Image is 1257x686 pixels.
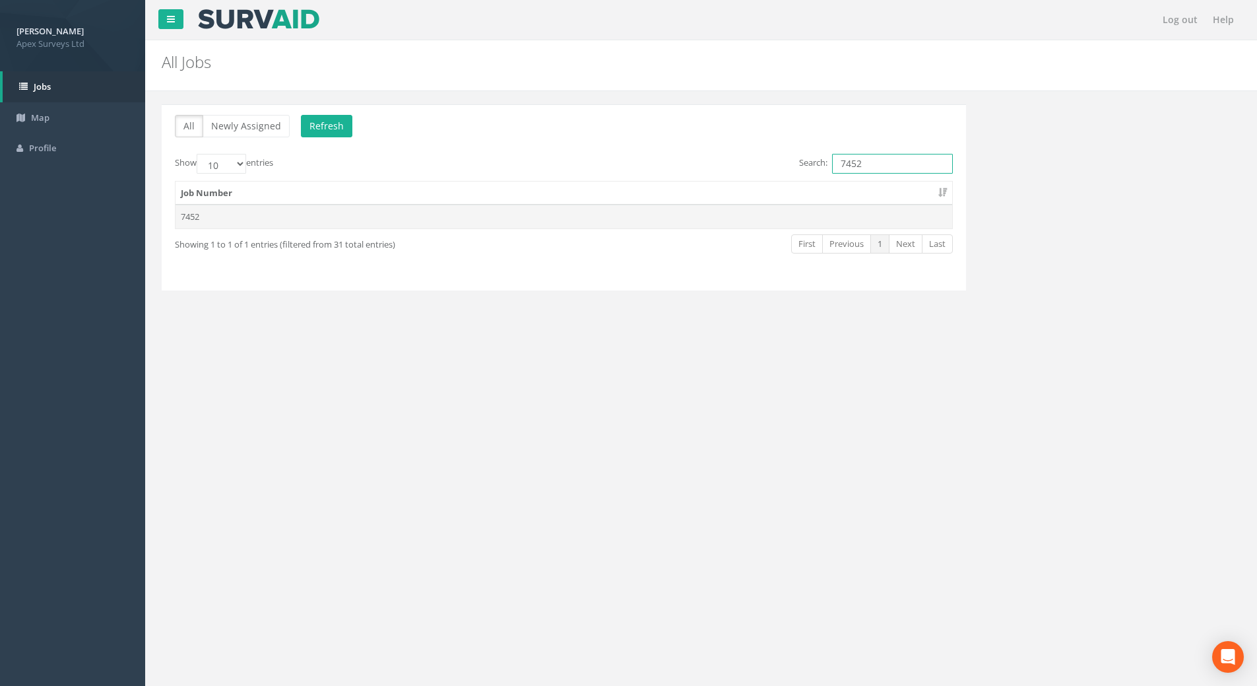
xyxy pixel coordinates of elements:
strong: [PERSON_NAME] [16,25,84,37]
button: All [175,115,203,137]
td: 7452 [176,205,952,228]
h2: All Jobs [162,53,1058,71]
a: Previous [822,234,871,254]
button: Refresh [301,115,352,137]
button: Newly Assigned [203,115,290,137]
a: Jobs [3,71,145,102]
label: Search: [799,154,953,174]
div: Open Intercom Messenger [1212,641,1244,673]
span: Profile [29,142,56,154]
a: 1 [870,234,889,254]
span: Jobs [34,81,51,92]
a: Next [889,234,922,254]
label: Show entries [175,154,273,174]
select: Showentries [197,154,246,174]
th: Job Number: activate to sort column ascending [176,182,952,205]
a: Last [922,234,953,254]
span: Apex Surveys Ltd [16,38,129,50]
a: [PERSON_NAME] Apex Surveys Ltd [16,22,129,50]
input: Search: [832,154,953,174]
div: Showing 1 to 1 of 1 entries (filtered from 31 total entries) [175,233,488,251]
span: Map [31,112,49,123]
a: First [791,234,823,254]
